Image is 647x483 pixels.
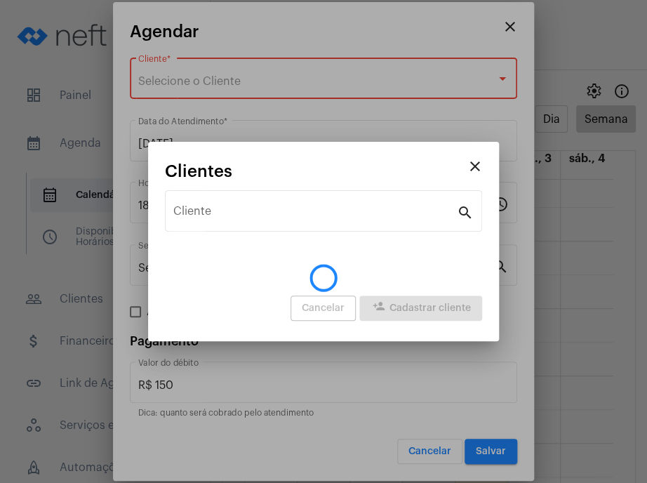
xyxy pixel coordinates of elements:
[291,296,356,321] button: Cancelar
[457,204,474,220] mat-icon: search
[173,208,457,220] input: Pesquisar cliente
[467,158,483,175] mat-icon: close
[302,303,345,313] span: Cancelar
[371,300,387,317] mat-icon: person_add
[371,303,471,313] span: Cadastrar cliente
[165,162,232,180] span: Clientes
[359,296,482,321] button: Cadastrar cliente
